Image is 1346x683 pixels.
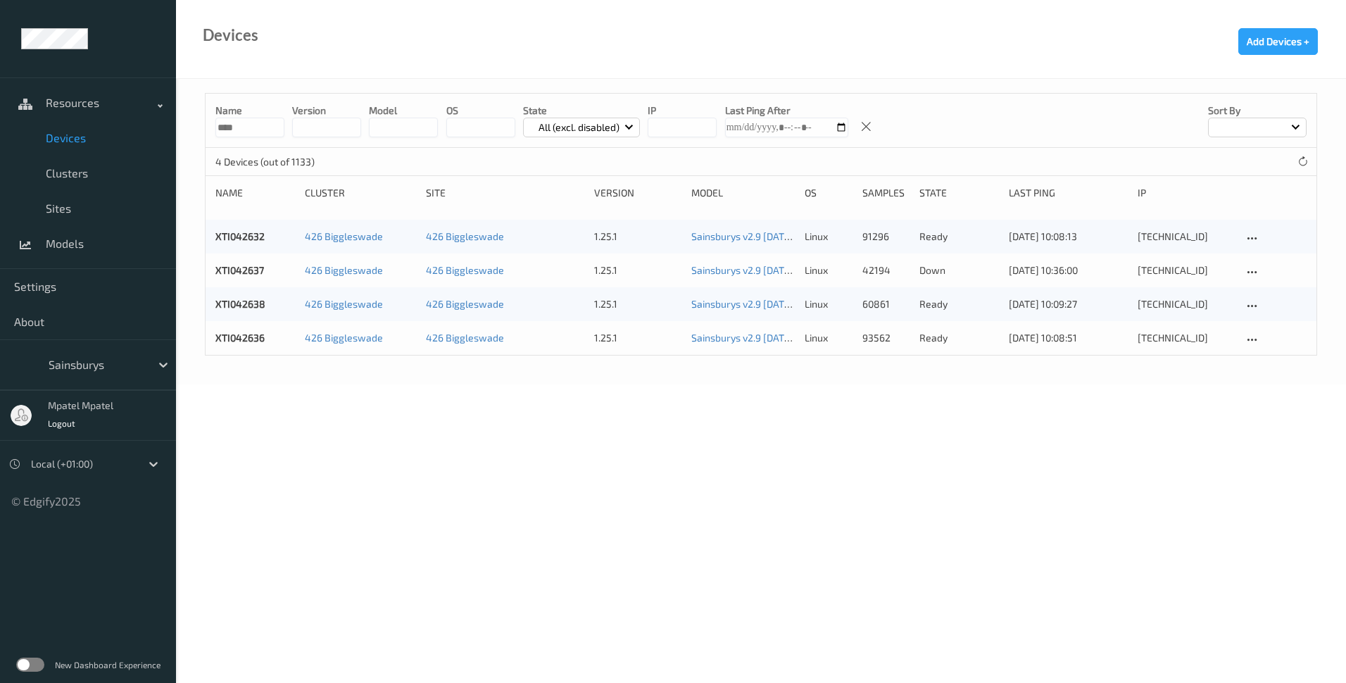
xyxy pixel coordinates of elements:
div: Cluster [305,186,416,200]
div: [DATE] 10:08:51 [1009,331,1128,345]
div: Model [691,186,795,200]
a: 426 Biggleswade [426,298,504,310]
div: 60861 [862,297,910,311]
div: Last Ping [1009,186,1128,200]
a: XTI042637 [215,264,264,276]
p: Sort by [1208,104,1307,118]
a: Sainsburys v2.9 [DATE] 10:55 Auto Save [691,332,866,344]
div: 93562 [862,331,910,345]
a: 426 Biggleswade [305,332,383,344]
p: ready [919,230,999,244]
div: ip [1138,186,1233,200]
p: linux [805,230,853,244]
button: Add Devices + [1238,28,1318,55]
a: XTI042636 [215,332,265,344]
a: XTI042632 [215,230,265,242]
a: Sainsburys v2.9 [DATE] 10:55 Auto Save [691,264,866,276]
a: 426 Biggleswade [305,264,383,276]
div: [TECHNICAL_ID] [1138,297,1233,311]
div: 91296 [862,230,910,244]
a: 426 Biggleswade [426,230,504,242]
div: 42194 [862,263,910,277]
div: State [919,186,999,200]
div: Site [426,186,585,200]
p: version [292,104,361,118]
div: 1.25.1 [594,263,681,277]
div: 1.25.1 [594,297,681,311]
div: [DATE] 10:09:27 [1009,297,1128,311]
p: linux [805,297,853,311]
a: Sainsburys v2.9 [DATE] 10:55 Auto Save [691,230,866,242]
div: version [594,186,681,200]
a: 426 Biggleswade [305,298,383,310]
a: 426 Biggleswade [426,332,504,344]
p: IP [648,104,717,118]
p: linux [805,263,853,277]
div: Name [215,186,295,200]
div: [DATE] 10:08:13 [1009,230,1128,244]
p: linux [805,331,853,345]
p: OS [446,104,515,118]
p: ready [919,331,999,345]
a: Sainsburys v2.9 [DATE] 10:55 Auto Save [691,298,866,310]
div: Devices [203,28,258,42]
a: 426 Biggleswade [305,230,383,242]
p: 4 Devices (out of 1133) [215,155,321,169]
div: [DATE] 10:36:00 [1009,263,1128,277]
p: All (excl. disabled) [534,120,624,134]
a: 426 Biggleswade [426,264,504,276]
p: model [369,104,438,118]
a: XTI042638 [215,298,265,310]
p: Last Ping After [725,104,848,118]
div: [TECHNICAL_ID] [1138,230,1233,244]
div: 1.25.1 [594,230,681,244]
p: State [523,104,641,118]
p: ready [919,297,999,311]
div: [TECHNICAL_ID] [1138,331,1233,345]
p: Name [215,104,284,118]
p: down [919,263,999,277]
div: 1.25.1 [594,331,681,345]
div: Samples [862,186,910,200]
div: [TECHNICAL_ID] [1138,263,1233,277]
div: OS [805,186,853,200]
